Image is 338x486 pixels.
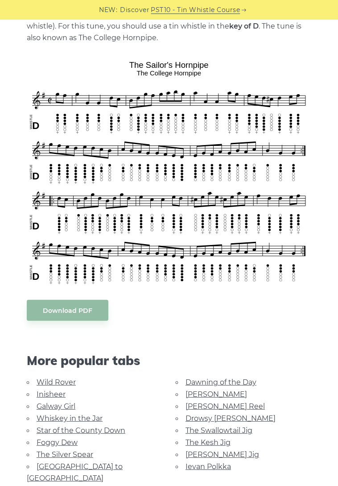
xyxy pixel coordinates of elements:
[185,378,256,386] a: Dawning of the Day
[27,300,108,321] a: Download PDF
[185,426,252,435] a: The Swallowtail Jig
[27,57,311,287] img: The Sailor's Hornpipe Tin Whistle Tabs & Sheet Music
[99,5,118,15] span: NEW:
[37,390,66,399] a: Inisheer
[27,353,311,368] span: More popular tabs
[185,462,231,471] a: Ievan Polkka
[37,378,76,386] a: Wild Rover
[27,9,311,44] p: Sheet music notes and tab to play on a tin whistle (penny whistle). For this tune, you should use...
[185,390,247,399] a: [PERSON_NAME]
[185,402,265,411] a: [PERSON_NAME] Reel
[37,414,103,423] a: Whiskey in the Jar
[27,462,123,482] a: [GEOGRAPHIC_DATA] to [GEOGRAPHIC_DATA]
[229,22,259,30] strong: key of D
[185,438,231,447] a: The Kesh Jig
[185,414,276,423] a: Drowsy [PERSON_NAME]
[37,438,78,447] a: Foggy Dew
[151,5,240,15] a: PST10 - Tin Whistle Course
[37,402,75,411] a: Galway Girl
[120,5,150,15] span: Discover
[37,450,93,459] a: The Silver Spear
[185,450,259,459] a: [PERSON_NAME] Jig
[37,426,125,435] a: Star of the County Down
